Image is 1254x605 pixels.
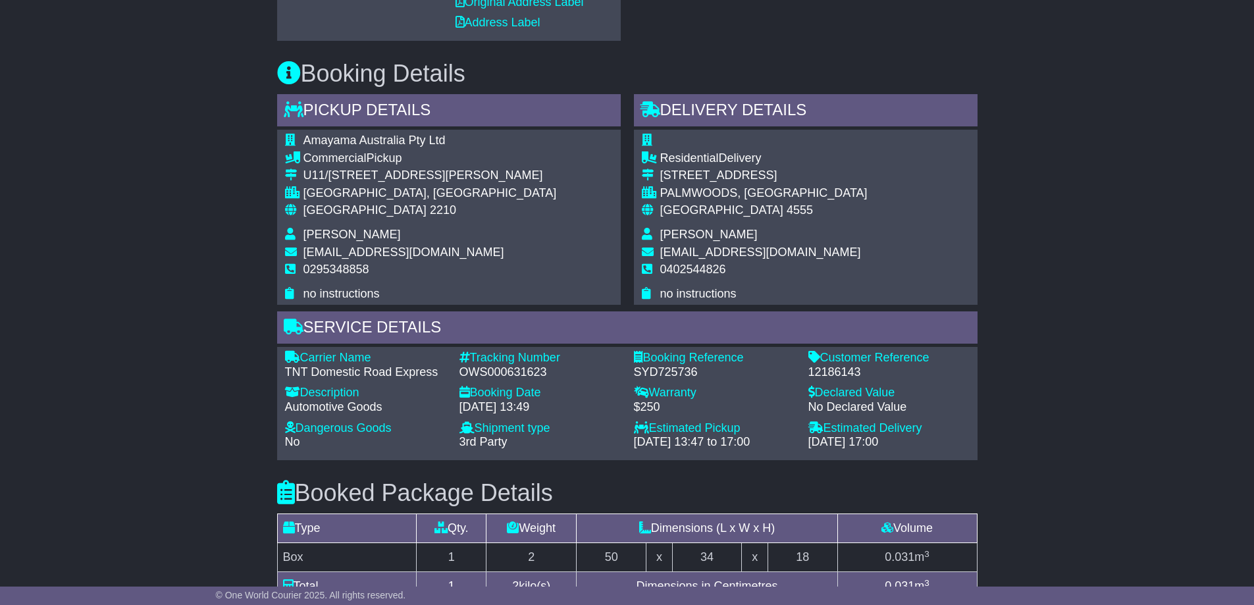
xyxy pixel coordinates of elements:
[837,514,977,543] td: Volume
[285,400,446,415] div: Automotive Goods
[672,543,742,572] td: 34
[303,151,367,165] span: Commercial
[303,151,557,166] div: Pickup
[634,421,795,436] div: Estimated Pickup
[417,572,486,601] td: 1
[285,421,446,436] div: Dangerous Goods
[660,246,861,259] span: [EMAIL_ADDRESS][DOMAIN_NAME]
[285,435,300,448] span: No
[277,311,978,347] div: Service Details
[660,263,726,276] span: 0402544826
[459,435,508,448] span: 3rd Party
[660,151,868,166] div: Delivery
[660,151,719,165] span: Residential
[285,351,446,365] div: Carrier Name
[417,514,486,543] td: Qty.
[577,543,646,572] td: 50
[808,421,970,436] div: Estimated Delivery
[303,169,557,183] div: U11/[STREET_ADDRESS][PERSON_NAME]
[808,365,970,380] div: 12186143
[924,578,929,588] sup: 3
[486,572,577,601] td: kilo(s)
[808,435,970,450] div: [DATE] 17:00
[486,514,577,543] td: Weight
[486,543,577,572] td: 2
[634,386,795,400] div: Warranty
[634,400,795,415] div: $250
[277,572,417,601] td: Total
[837,543,977,572] td: m
[577,514,837,543] td: Dimensions (L x W x H)
[742,543,768,572] td: x
[285,386,446,400] div: Description
[660,169,868,183] div: [STREET_ADDRESS]
[885,579,914,592] span: 0.031
[885,550,914,564] span: 0.031
[646,543,672,572] td: x
[456,16,540,29] a: Address Label
[634,365,795,380] div: SYD725736
[634,351,795,365] div: Booking Reference
[577,572,837,601] td: Dimensions in Centimetres
[808,351,970,365] div: Customer Reference
[277,514,417,543] td: Type
[459,421,621,436] div: Shipment type
[660,203,783,217] span: [GEOGRAPHIC_DATA]
[512,579,519,592] span: 2
[924,549,929,559] sup: 3
[277,543,417,572] td: Box
[430,203,456,217] span: 2210
[808,386,970,400] div: Declared Value
[660,186,868,201] div: PALMWOODS, [GEOGRAPHIC_DATA]
[285,365,446,380] div: TNT Domestic Road Express
[634,94,978,130] div: Delivery Details
[303,246,504,259] span: [EMAIL_ADDRESS][DOMAIN_NAME]
[459,365,621,380] div: OWS000631623
[459,351,621,365] div: Tracking Number
[837,572,977,601] td: m
[417,543,486,572] td: 1
[303,203,427,217] span: [GEOGRAPHIC_DATA]
[303,186,557,201] div: [GEOGRAPHIC_DATA], [GEOGRAPHIC_DATA]
[303,263,369,276] span: 0295348858
[660,287,737,300] span: no instructions
[768,543,837,572] td: 18
[277,61,978,87] h3: Booking Details
[303,134,446,147] span: Amayama Australia Pty Ltd
[808,400,970,415] div: No Declared Value
[277,480,978,506] h3: Booked Package Details
[459,386,621,400] div: Booking Date
[277,94,621,130] div: Pickup Details
[303,287,380,300] span: no instructions
[303,228,401,241] span: [PERSON_NAME]
[634,435,795,450] div: [DATE] 13:47 to 17:00
[459,400,621,415] div: [DATE] 13:49
[787,203,813,217] span: 4555
[216,590,406,600] span: © One World Courier 2025. All rights reserved.
[660,228,758,241] span: [PERSON_NAME]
